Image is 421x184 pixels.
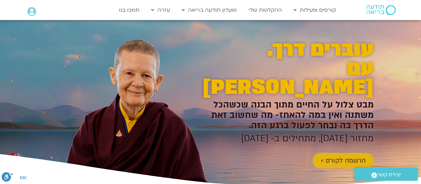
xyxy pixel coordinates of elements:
h2: עוברים דרך. עם [PERSON_NAME] [197,40,374,97]
a: מועדון תודעה בריאה [178,4,240,16]
a: הרשמה לקורס > [313,153,374,168]
a: עזרה [148,4,173,16]
a: ההקלטות שלי [245,4,285,16]
a: יצירת קשר [354,168,418,181]
span: יצירת קשר [377,170,401,179]
h2: מחזור [DATE], מתחילים ב- [DATE] [197,133,374,144]
span: הרשמה לקורס > [320,157,366,164]
img: תודעה בריאה [366,5,396,15]
a: קורסים ופעילות [290,4,339,16]
a: תמכו בנו [115,4,143,16]
h2: מבט צלול על החיים מתוך הבנה שכשהכל משתנה ואין במה להאחז- מה שחשוב זאת הדרך בה נבחר לפעול ברגע הזה. [197,100,374,131]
